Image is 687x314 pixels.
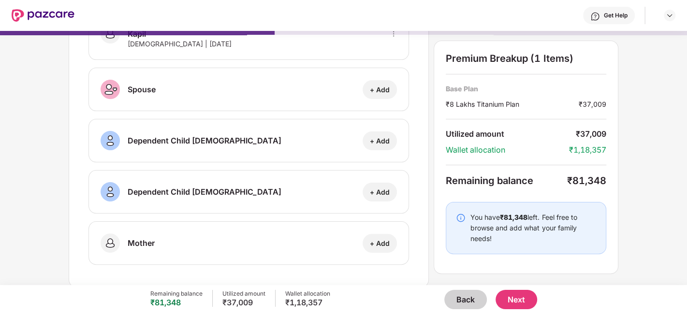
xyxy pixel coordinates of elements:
button: Next [496,290,537,309]
span: more [390,30,397,37]
div: Remaining balance [446,175,567,186]
div: Premium Breakup (1 Items) [446,53,606,64]
div: ₹1,18,357 [285,298,330,307]
div: Wallet allocation [285,290,330,298]
button: Back [444,290,487,309]
div: You have left. Feel free to browse and add what your family needs! [470,212,596,244]
img: New Pazcare Logo [12,9,74,22]
div: ₹37,009 [222,298,265,307]
div: + Add [370,239,390,248]
img: svg+xml;base64,PHN2ZyB3aWR0aD0iNDAiIGhlaWdodD0iNDAiIHZpZXdCb3g9IjAgMCA0MCA0MCIgZmlsbD0ibm9uZSIgeG... [101,233,120,253]
img: svg+xml;base64,PHN2ZyB3aWR0aD0iNDAiIGhlaWdodD0iNDAiIHZpZXdCb3g9IjAgMCA0MCA0MCIgZmlsbD0ibm9uZSIgeG... [101,80,120,99]
div: Spouse [128,84,156,95]
b: ₹81,348 [500,213,527,221]
div: [DEMOGRAPHIC_DATA] | [DATE] [128,40,232,48]
div: Dependent Child [DEMOGRAPHIC_DATA] [128,186,281,198]
div: Utilized amount [222,290,265,298]
div: ₹1,18,357 [569,145,606,155]
img: svg+xml;base64,PHN2ZyBpZD0iSGVscC0zMngzMiIgeG1sbnM9Imh0dHA6Ly93d3cudzMub3JnLzIwMDAvc3ZnIiB3aWR0aD... [590,12,600,21]
img: svg+xml;base64,PHN2ZyB3aWR0aD0iNDAiIGhlaWdodD0iNDAiIHZpZXdCb3g9IjAgMCA0MCA0MCIgZmlsbD0ibm9uZSIgeG... [101,131,120,150]
div: Base Plan [446,84,606,93]
div: + Add [370,85,390,94]
div: ₹81,348 [150,298,203,307]
div: ₹37,009 [576,129,606,139]
img: svg+xml;base64,PHN2ZyBpZD0iRHJvcGRvd24tMzJ4MzIiIHhtbG5zPSJodHRwOi8vd3d3LnczLm9yZy8yMDAwL3N2ZyIgd2... [666,12,673,19]
div: ₹81,348 [567,175,606,186]
div: + Add [370,136,390,145]
img: svg+xml;base64,PHN2ZyBpZD0iSW5mby0yMHgyMCIgeG1sbnM9Imh0dHA6Ly93d3cudzMub3JnLzIwMDAvc3ZnIiB3aWR0aD... [456,213,466,223]
div: ₹8 Lakhs Titanium Plan [446,99,579,109]
img: svg+xml;base64,PHN2ZyB3aWR0aD0iNDAiIGhlaWdodD0iNDAiIHZpZXdCb3g9IjAgMCA0MCA0MCIgZmlsbD0ibm9uZSIgeG... [101,182,120,201]
div: Remaining balance [150,290,203,298]
div: Dependent Child [DEMOGRAPHIC_DATA] [128,135,281,146]
div: Get Help [604,12,628,19]
div: Mother [128,237,155,249]
div: Wallet allocation [446,145,569,155]
div: Utilized amount [446,129,576,139]
div: ₹37,009 [579,99,606,109]
div: + Add [370,187,390,197]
